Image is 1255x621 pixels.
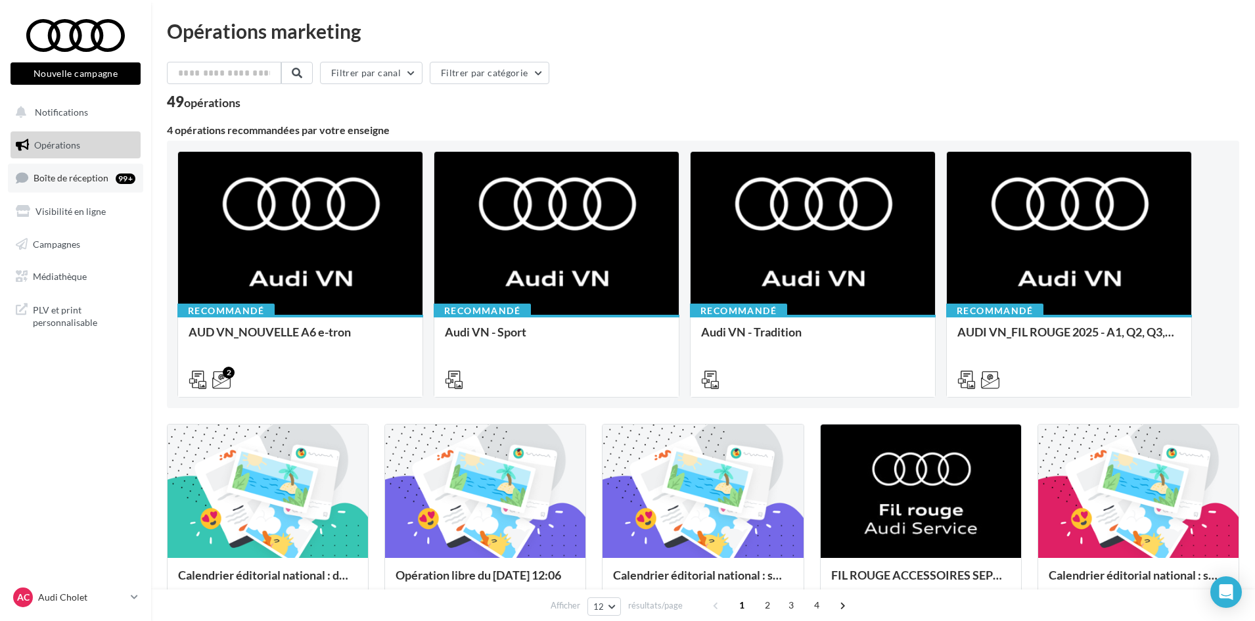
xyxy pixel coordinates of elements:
[396,568,575,595] div: Opération libre du [DATE] 12:06
[17,591,30,604] span: AC
[33,271,87,282] span: Médiathèque
[831,568,1011,595] div: FIL ROUGE ACCESSOIRES SEPTEMBRE - AUDI SERVICE
[34,139,80,150] span: Opérations
[35,206,106,217] span: Visibilité en ligne
[690,304,787,318] div: Recommandé
[116,173,135,184] div: 99+
[430,62,549,84] button: Filtrer par catégorie
[38,591,126,604] p: Audi Cholet
[551,599,580,612] span: Afficher
[8,231,143,258] a: Campagnes
[957,325,1181,352] div: AUDI VN_FIL ROUGE 2025 - A1, Q2, Q3, Q5 et Q4 e-tron
[167,95,240,109] div: 49
[946,304,1043,318] div: Recommandé
[223,367,235,379] div: 2
[8,296,143,334] a: PLV et print personnalisable
[11,585,141,610] a: AC Audi Cholet
[167,21,1239,41] div: Opérations marketing
[34,172,108,183] span: Boîte de réception
[35,106,88,118] span: Notifications
[178,568,357,595] div: Calendrier éditorial national : du 02.09 au 03.09
[8,164,143,192] a: Boîte de réception99+
[33,238,80,249] span: Campagnes
[184,97,240,108] div: opérations
[445,325,668,352] div: Audi VN - Sport
[628,599,683,612] span: résultats/page
[8,99,138,126] button: Notifications
[189,325,412,352] div: AUD VN_NOUVELLE A6 e-tron
[8,131,143,159] a: Opérations
[593,601,605,612] span: 12
[806,595,827,616] span: 4
[33,301,135,329] span: PLV et print personnalisable
[1210,576,1242,608] div: Open Intercom Messenger
[613,568,792,595] div: Calendrier éditorial national : semaine du 25.08 au 31.08
[757,595,778,616] span: 2
[177,304,275,318] div: Recommandé
[701,325,924,352] div: Audi VN - Tradition
[320,62,422,84] button: Filtrer par canal
[434,304,531,318] div: Recommandé
[587,597,621,616] button: 12
[11,62,141,85] button: Nouvelle campagne
[8,198,143,225] a: Visibilité en ligne
[8,263,143,290] a: Médiathèque
[1049,568,1228,595] div: Calendrier éditorial national : semaines du 04.08 au 25.08
[167,125,1239,135] div: 4 opérations recommandées par votre enseigne
[731,595,752,616] span: 1
[781,595,802,616] span: 3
